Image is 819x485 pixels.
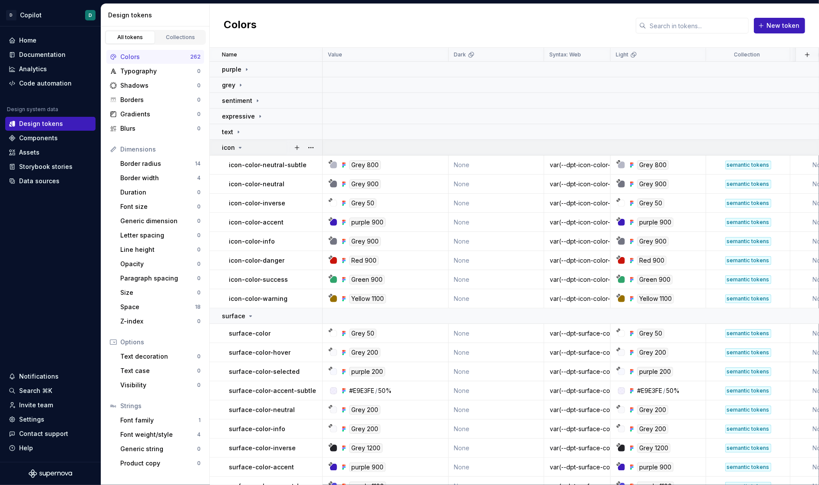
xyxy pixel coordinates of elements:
[349,218,386,227] div: purple 900
[117,171,204,185] a: Border width4
[449,251,544,270] td: None
[229,180,284,188] p: icon-color-neutral
[117,271,204,285] a: Paragraph spacing0
[197,275,201,282] div: 0
[545,463,610,472] div: var(--dpt-surface-color-accent)
[117,314,204,328] a: Z-index0
[449,458,544,477] td: None
[106,50,204,64] a: Colors262
[5,131,96,145] a: Components
[725,199,771,208] div: semantic tokens
[5,62,96,76] a: Analytics
[229,275,288,284] p: icon-color-success
[197,111,201,118] div: 0
[19,36,36,45] div: Home
[637,256,667,265] div: Red 900
[349,179,381,189] div: Grey 900
[117,200,204,214] a: Font size0
[5,412,96,426] a: Settings
[117,228,204,242] a: Letter spacing0
[19,429,68,438] div: Contact support
[197,318,201,325] div: 0
[545,256,610,265] div: var(--dpt-icon-color-danger)
[349,275,385,284] div: Green 900
[5,145,96,159] a: Assets
[5,398,96,412] a: Invite team
[19,119,63,128] div: Design tokens
[108,11,206,20] div: Design tokens
[5,76,96,90] a: Code automation
[5,441,96,455] button: Help
[120,445,197,453] div: Generic string
[19,79,72,88] div: Code automation
[197,431,201,438] div: 4
[663,386,665,395] div: /
[449,362,544,381] td: None
[198,417,201,424] div: 1
[637,367,673,376] div: purple 200
[197,203,201,210] div: 0
[120,124,197,133] div: Blurs
[545,425,610,433] div: var(--dpt-surface-color-neutral)
[725,367,771,376] div: semantic tokens
[545,348,610,357] div: var(--dpt-surface-color-hover)
[545,218,610,227] div: var(--dpt-icon-color-accent)
[197,246,201,253] div: 0
[349,329,376,338] div: Grey 50
[120,159,195,168] div: Border radius
[117,185,204,199] a: Duration0
[545,406,610,414] div: var(--dpt-surface-color-neutral)
[19,386,52,395] div: Search ⌘K
[197,68,201,75] div: 0
[19,50,66,59] div: Documentation
[120,338,201,346] div: Options
[195,160,201,167] div: 14
[637,160,669,170] div: Grey 800
[229,425,285,433] p: surface-color-info
[229,348,291,357] p: surface-color-hover
[545,237,610,246] div: var(--dpt-icon-color-neutral)
[19,134,58,142] div: Components
[637,462,674,472] div: purple 900
[106,79,204,92] a: Shadows0
[120,81,197,90] div: Shadows
[229,294,287,303] p: icon-color-warning
[725,275,771,284] div: semantic tokens
[229,218,284,227] p: icon-color-accent
[637,237,669,246] div: Grey 900
[120,352,197,361] div: Text decoration
[646,18,749,33] input: Search in tokens...
[120,231,197,240] div: Letter spacing
[229,406,295,414] p: surface-color-neutral
[106,107,204,121] a: Gradients0
[197,189,201,196] div: 0
[106,93,204,107] a: Borders0
[545,275,610,284] div: var(--dpt-icon-color-success)
[120,260,197,268] div: Opacity
[117,456,204,470] a: Product copy0
[349,198,376,208] div: Grey 50
[29,469,72,478] svg: Supernova Logo
[5,117,96,131] a: Design tokens
[197,82,201,89] div: 0
[545,161,610,169] div: var(--dpt-icon-color-neutral-subtle)
[120,366,197,375] div: Text case
[637,443,670,453] div: Grey 1200
[120,174,197,182] div: Border width
[229,444,296,452] p: surface-color-inverse
[19,65,47,73] div: Analytics
[5,33,96,47] a: Home
[328,51,342,58] p: Value
[349,294,386,304] div: Yellow 1100
[637,275,673,284] div: Green 900
[545,367,610,376] div: var(--dpt-surface-color-selected)
[637,179,669,189] div: Grey 900
[19,177,59,185] div: Data sources
[197,289,201,296] div: 0
[197,96,201,103] div: 0
[120,110,197,119] div: Gradients
[109,34,152,41] div: All tokens
[754,18,805,33] button: New token
[229,329,271,338] p: surface-color
[197,175,201,181] div: 4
